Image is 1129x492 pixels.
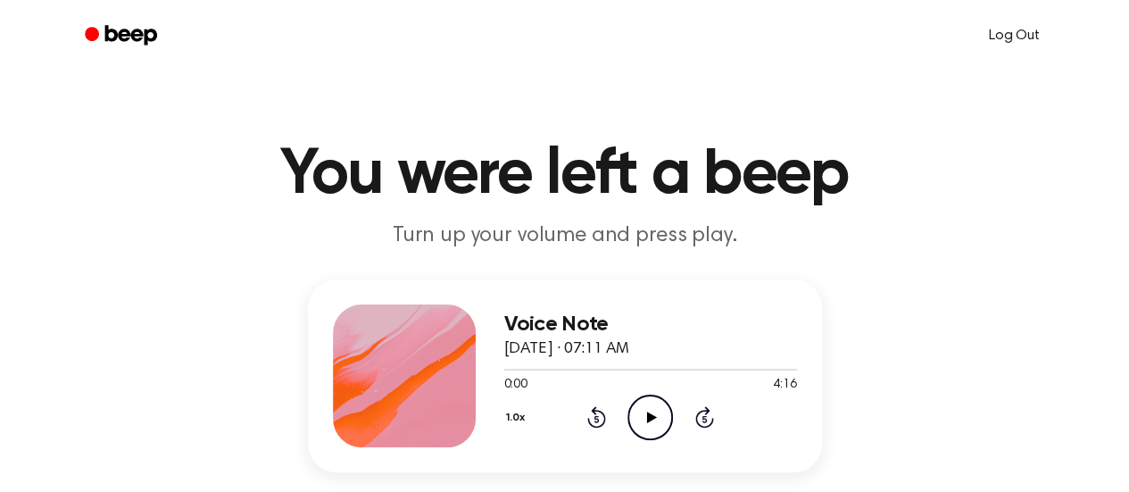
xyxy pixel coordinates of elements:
span: 0:00 [504,376,527,395]
a: Log Out [971,14,1058,57]
span: [DATE] · 07:11 AM [504,341,629,357]
p: Turn up your volume and press play. [222,221,908,251]
span: 4:16 [773,376,796,395]
a: Beep [72,19,173,54]
h3: Voice Note [504,313,797,337]
h1: You were left a beep [108,143,1022,207]
button: 1.0x [504,403,532,433]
